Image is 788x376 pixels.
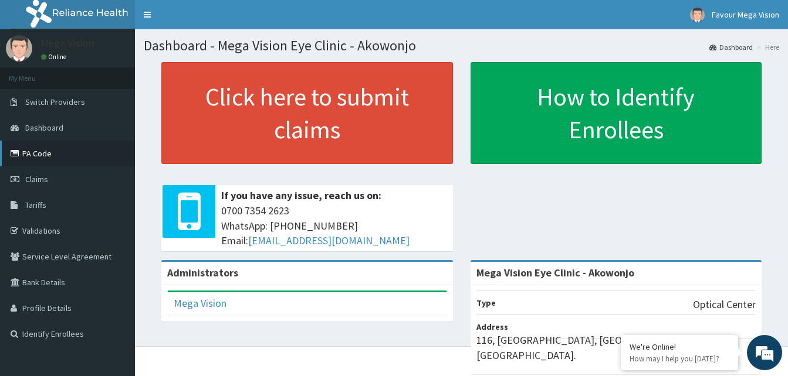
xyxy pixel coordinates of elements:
span: Claims [25,174,48,184]
h1: Dashboard - Mega Vision Eye Clinic - Akowonjo [144,38,779,53]
span: 0700 7354 2623 WhatsApp: [PHONE_NUMBER] Email: [221,203,447,248]
b: Address [476,322,508,332]
a: [EMAIL_ADDRESS][DOMAIN_NAME] [248,234,410,247]
a: How to Identify Enrollees [471,62,762,164]
b: If you have any issue, reach us on: [221,189,381,202]
span: Dashboard [25,122,63,133]
li: Here [754,42,779,52]
span: Switch Providers [25,97,85,107]
p: 116, [GEOGRAPHIC_DATA], [GEOGRAPHIC_DATA] – [GEOGRAPHIC_DATA]. [476,333,756,363]
span: Favour Mega Vision [712,9,779,20]
b: Type [476,298,496,308]
a: Dashboard [709,42,753,52]
strong: Mega Vision Eye Clinic - Akowonjo [476,266,634,279]
img: User Image [6,35,32,61]
span: Tariffs [25,200,46,210]
p: How may I help you today? [630,354,729,364]
p: Mega Vision [41,38,94,49]
a: Click here to submit claims [161,62,453,164]
a: Online [41,53,69,61]
div: We're Online! [630,341,729,352]
a: Mega Vision [174,296,226,310]
img: User Image [690,8,705,22]
p: Optical Center [693,297,756,312]
b: Administrators [167,266,238,279]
